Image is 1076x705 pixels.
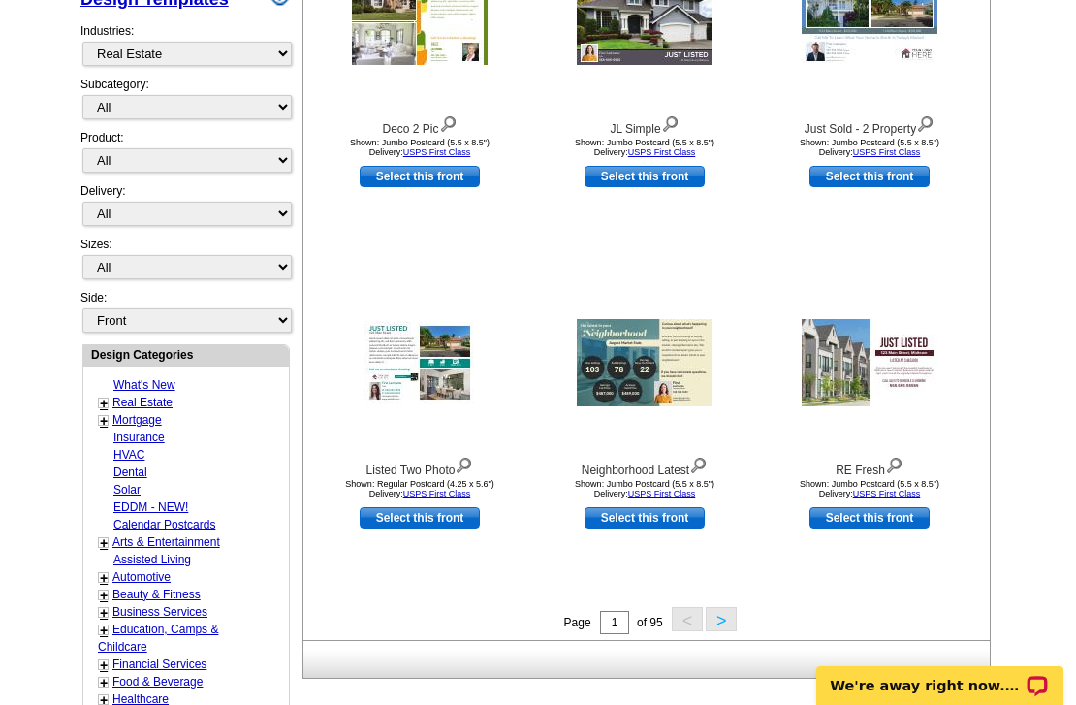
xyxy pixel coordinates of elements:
a: + [100,535,108,551]
div: Product: [80,129,290,182]
a: Financial Services [112,657,206,671]
a: Automotive [112,570,171,584]
a: Food & Beverage [112,675,203,689]
img: Listed Two Photo [364,321,475,404]
a: + [100,657,108,673]
a: use this design [585,166,705,187]
a: use this design [585,507,705,529]
a: Dental [113,465,147,479]
a: Calendar Postcards [113,518,215,531]
a: use this design [360,166,480,187]
a: USPS First Class [403,147,471,157]
a: USPS First Class [628,147,696,157]
div: Neighborhood Latest [538,453,751,479]
a: USPS First Class [853,147,921,157]
a: Business Services [112,605,207,619]
a: + [100,396,108,411]
div: Deco 2 Pic [313,112,526,138]
div: Just Sold - 2 Property [763,112,976,138]
img: view design details [885,453,903,474]
div: Shown: Jumbo Postcard (5.5 x 8.5") Delivery: [538,138,751,157]
a: + [100,675,108,690]
a: USPS First Class [628,489,696,498]
div: Industries: [80,13,290,76]
a: use this design [360,507,480,529]
a: Assisted Living [113,553,191,566]
a: What's New [113,378,175,392]
div: Shown: Jumbo Postcard (5.5 x 8.5") Delivery: [313,138,526,157]
div: RE Fresh [763,453,976,479]
img: Neighborhood Latest [577,319,712,406]
img: RE Fresh [802,319,937,406]
a: + [100,623,108,638]
img: view design details [439,112,458,133]
div: Subcategory: [80,76,290,129]
a: Real Estate [112,396,173,409]
img: view design details [661,112,680,133]
a: HVAC [113,448,144,462]
button: > [706,607,737,631]
div: Delivery: [80,182,290,236]
img: view design details [455,453,473,474]
a: Insurance [113,431,165,444]
a: USPS First Class [403,489,471,498]
a: + [100,605,108,621]
a: Mortgage [112,413,162,427]
img: view design details [689,453,708,474]
span: of 95 [637,616,663,629]
a: use this design [809,507,930,529]
a: Education, Camps & Childcare [98,623,218,654]
a: Solar [113,483,141,497]
span: Page [564,616,591,629]
a: + [100,570,108,586]
div: JL Simple [538,112,751,138]
a: USPS First Class [853,489,921,498]
div: Side: [80,289,290,335]
div: Design Categories [83,345,289,364]
a: Arts & Entertainment [112,535,220,549]
div: Listed Two Photo [313,453,526,479]
img: view design details [916,112,934,133]
div: Shown: Jumbo Postcard (5.5 x 8.5") Delivery: [763,479,976,498]
a: Beauty & Fitness [112,588,201,601]
div: Shown: Jumbo Postcard (5.5 x 8.5") Delivery: [538,479,751,498]
a: EDDM - NEW! [113,500,188,514]
div: Shown: Regular Postcard (4.25 x 5.6") Delivery: [313,479,526,498]
a: + [100,413,108,429]
button: < [672,607,703,631]
iframe: LiveChat chat widget [804,644,1076,705]
a: use this design [809,166,930,187]
a: + [100,588,108,603]
div: Shown: Jumbo Postcard (5.5 x 8.5") Delivery: [763,138,976,157]
div: Sizes: [80,236,290,289]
